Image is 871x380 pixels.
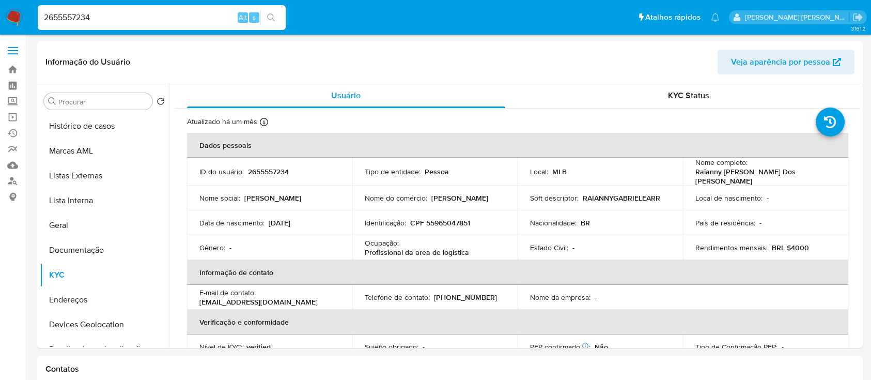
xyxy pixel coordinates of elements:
p: alessandra.barbosa@mercadopago.com [745,12,849,22]
p: PEP confirmado : [530,342,590,352]
p: Estado Civil : [530,243,568,252]
p: Tipo de entidade : [365,167,421,176]
p: ID do usuário : [199,167,244,176]
p: Não [595,342,608,352]
p: Nome completo : [695,158,748,167]
p: Nível de KYC : [199,342,242,352]
p: verified [246,342,271,352]
p: - [759,218,761,227]
button: Geral [40,213,169,238]
input: Procurar [58,97,148,107]
p: Nome da empresa : [530,293,590,302]
p: Local : [530,167,548,176]
p: Nome do comércio : [365,193,427,203]
p: Sujeito obrigado : [365,342,418,352]
p: Ocupação : [365,238,399,248]
button: Marcas AML [40,139,169,163]
a: Sair [852,12,863,23]
p: Identificação : [365,218,406,227]
p: Rendimentos mensais : [695,243,768,252]
p: Nome social : [199,193,240,203]
p: País de residência : [695,218,755,227]
button: Documentação [40,238,169,263]
p: [EMAIL_ADDRESS][DOMAIN_NAME] [199,297,318,307]
span: Usuário [331,89,361,101]
button: Procurar [48,97,56,105]
th: Dados pessoais [187,133,848,158]
button: Veja aparência por pessoa [718,50,854,74]
p: Data de nascimento : [199,218,265,227]
p: BRL $4000 [772,243,809,252]
h1: Contatos [45,364,854,374]
button: Lista Interna [40,188,169,213]
p: - [572,243,574,252]
p: [PERSON_NAME] [244,193,301,203]
span: KYC Status [668,89,709,101]
button: Listas Externas [40,163,169,188]
p: - [782,342,784,352]
p: 2655557234 [248,167,289,176]
th: Informação de contato [187,260,848,285]
p: MLB [552,167,567,176]
h1: Informação do Usuário [45,57,130,67]
p: Gênero : [199,243,225,252]
button: KYC [40,263,169,287]
p: - [767,193,769,203]
p: Pessoa [425,167,449,176]
p: [PERSON_NAME] [431,193,488,203]
button: Endereços [40,287,169,312]
p: - [595,293,597,302]
p: E-mail de contato : [199,288,256,297]
p: Telefone de contato : [365,293,430,302]
button: search-icon [260,10,282,25]
p: Profissional da area de logistica [365,248,469,257]
p: Nacionalidade : [530,218,577,227]
span: Alt [239,12,247,22]
p: Soft descriptor : [530,193,579,203]
span: Atalhos rápidos [645,12,701,23]
p: Local de nascimento : [695,193,763,203]
p: [PHONE_NUMBER] [434,293,497,302]
p: CPF 55965047851 [410,218,470,227]
p: - [229,243,231,252]
th: Verificação e conformidade [187,310,848,335]
p: [DATE] [269,218,290,227]
p: Raianny [PERSON_NAME] Dos [PERSON_NAME] [695,167,832,186]
p: RAIANNYGABRIELEARR [583,193,660,203]
p: BR [581,218,590,227]
span: Veja aparência por pessoa [731,50,830,74]
button: Devices Geolocation [40,312,169,337]
button: Retornar ao pedido padrão [157,97,165,109]
p: Tipo de Confirmação PEP : [695,342,777,352]
p: - [423,342,425,352]
span: s [253,12,256,22]
a: Notificações [711,13,720,22]
button: Detalhe da geolocalização [40,337,169,362]
p: Atualizado há um mês [187,117,257,127]
button: Histórico de casos [40,114,169,139]
input: Pesquise usuários ou casos... [38,11,286,24]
